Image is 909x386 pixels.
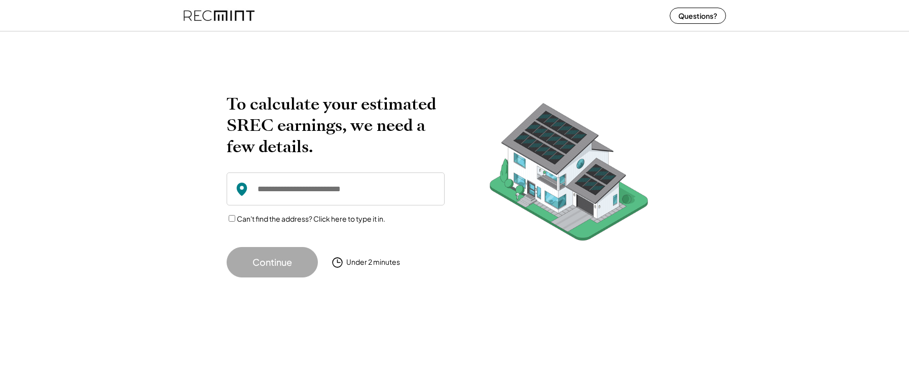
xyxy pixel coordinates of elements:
div: Under 2 minutes [346,257,400,267]
button: Questions? [670,8,726,24]
label: Can't find the address? Click here to type it in. [237,214,385,223]
img: RecMintArtboard%207.png [470,93,668,256]
img: recmint-logotype%403x%20%281%29.jpeg [184,2,254,29]
button: Continue [227,247,318,277]
h2: To calculate your estimated SREC earnings, we need a few details. [227,93,445,157]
